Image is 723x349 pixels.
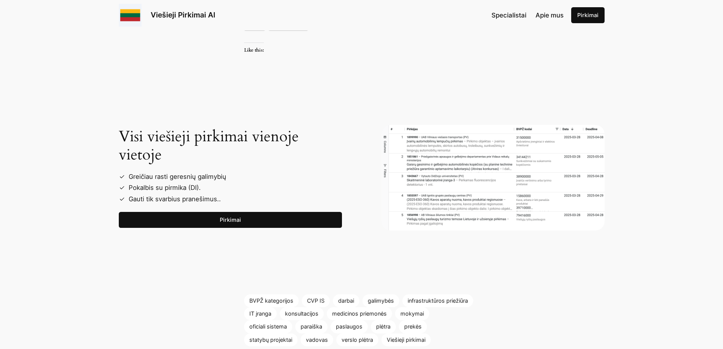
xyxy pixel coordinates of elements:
a: Pirkimai [571,7,605,23]
a: vadovas [301,333,333,346]
a: Viešieji Pirkimai AI [151,10,215,19]
nav: Navigation [491,10,564,20]
h2: Visi viešieji pirkimai vienoje vietoje [119,128,342,164]
a: Specialistai [491,10,526,20]
a: verslo plėtra [336,333,378,346]
h3: Like this: [244,43,264,53]
li: Pokalbis su pirmika (DI). [125,182,342,193]
a: Viešieji pirkimai [381,333,431,346]
iframe: Like or Reblog [244,57,479,78]
a: plėtra [371,320,396,333]
a: paslaugos [331,320,368,333]
a: medicinos priemonės [327,307,392,320]
a: Apie mus [536,10,564,20]
a: statybų projektai [244,333,298,346]
li: Greičiau rasti geresnių galimybių [125,171,342,182]
a: BVPŽ kategorijos [244,294,299,307]
img: Viešieji pirkimai logo [119,4,142,27]
a: konsultacijos [280,307,324,320]
a: mokymai [395,307,429,320]
a: galimybės [362,294,399,307]
a: Pirkimai [119,212,342,228]
a: prekės [399,320,427,333]
a: CVP IS [302,294,330,307]
span: Apie mus [536,11,564,19]
a: paraiška [295,320,328,333]
li: Gauti tik svarbius pranešimus.. [125,194,342,205]
a: darbai [333,294,359,307]
span: Specialistai [491,11,526,19]
a: IT įranga [244,307,277,320]
a: infrastruktūros priežiūra [402,294,473,307]
a: oficiali sistema [244,320,292,333]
